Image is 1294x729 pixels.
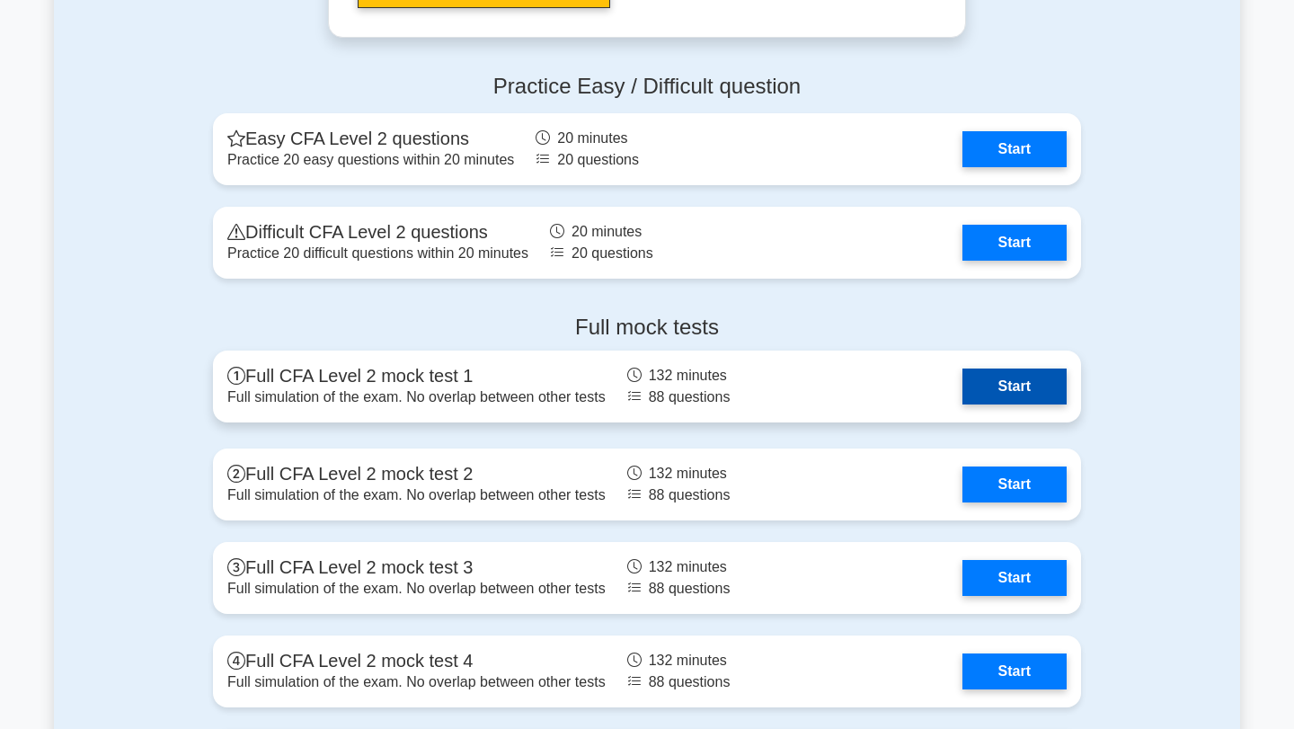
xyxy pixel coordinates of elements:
a: Start [962,653,1067,689]
h4: Full mock tests [213,315,1081,341]
a: Start [962,467,1067,502]
h4: Practice Easy / Difficult question [213,74,1081,100]
a: Start [962,131,1067,167]
a: Start [962,225,1067,261]
a: Start [962,369,1067,405]
a: Start [962,560,1067,596]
